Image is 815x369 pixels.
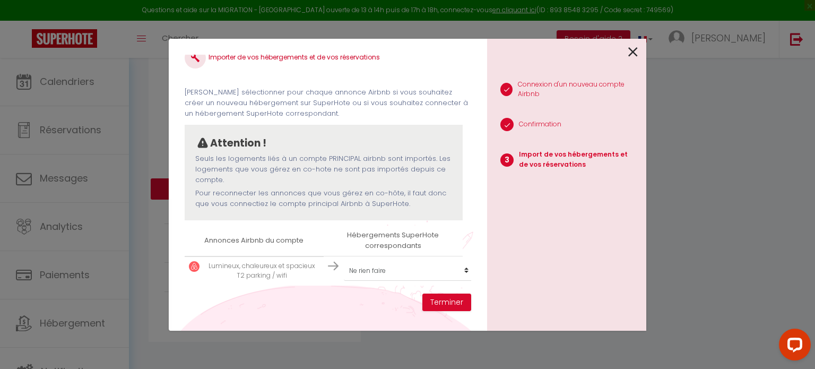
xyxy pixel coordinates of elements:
p: Pour reconnecter les annonces que vous gérez en co-hôte, il faut donc que vous connectiez le comp... [195,188,452,210]
p: [PERSON_NAME] sélectionner pour chaque annonce Airbnb si vous souhaitez créer un nouveau hébergem... [185,87,471,119]
th: Hébergements SuperHote correspondants [324,226,463,256]
p: Attention ! [210,135,266,151]
p: Lumineux, chaleureux et spacieux T2 parking / wifi [205,261,319,281]
th: Annonces Airbnb du compte [185,226,324,256]
button: Terminer [422,294,471,312]
span: 3 [500,153,514,167]
p: Seuls les logements liés à un compte PRINCIPAL airbnb sont importés. Les logements que vous gérez... [195,153,452,186]
p: Import de vos hébergements et de vos réservations [519,150,638,170]
p: Connexion d'un nouveau compte Airbnb [518,80,638,100]
p: Confirmation [519,119,561,130]
iframe: LiveChat chat widget [770,324,815,369]
h4: Importer de vos hébergements et de vos réservations [185,47,471,68]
